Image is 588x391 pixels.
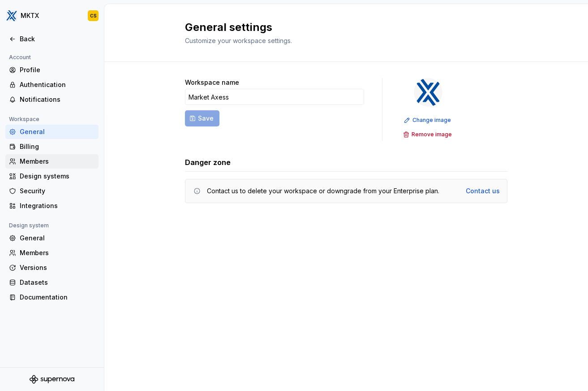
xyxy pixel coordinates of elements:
[5,275,99,290] a: Datasets
[401,114,455,126] button: Change image
[5,78,99,92] a: Authentication
[5,63,99,77] a: Profile
[5,261,99,275] a: Versions
[5,290,99,304] a: Documentation
[30,375,74,384] svg: Supernova Logo
[466,187,500,195] a: Contact us
[20,263,95,272] div: Versions
[207,187,439,195] div: Contact us to delete your workspace or downgrade from your Enterprise plan.
[6,10,17,21] img: 6599c211-2218-4379-aa47-474b768e6477.png
[5,246,99,260] a: Members
[412,117,451,124] span: Change image
[5,169,99,183] a: Design systems
[5,92,99,107] a: Notifications
[20,248,95,257] div: Members
[185,37,292,44] span: Customize your workspace settings.
[20,35,95,43] div: Back
[20,187,95,195] div: Security
[20,201,95,210] div: Integrations
[20,80,95,89] div: Authentication
[5,139,99,154] a: Billing
[20,234,95,243] div: General
[5,220,52,231] div: Design system
[400,128,456,141] button: Remove image
[5,199,99,213] a: Integrations
[5,154,99,169] a: Members
[20,172,95,181] div: Design systems
[20,127,95,136] div: General
[414,78,442,107] img: 6599c211-2218-4379-aa47-474b768e6477.png
[2,6,102,26] button: MKTXCS
[90,12,97,19] div: CS
[412,131,452,138] span: Remove image
[185,157,231,168] h3: Danger zone
[185,78,239,87] label: Workspace name
[185,20,497,35] h2: General settings
[5,52,34,63] div: Account
[20,65,95,74] div: Profile
[20,278,95,287] div: Datasets
[5,184,99,198] a: Security
[5,32,99,46] a: Back
[20,95,95,104] div: Notifications
[5,114,43,125] div: Workspace
[5,231,99,245] a: General
[20,293,95,302] div: Documentation
[21,11,39,20] div: MKTX
[5,125,99,139] a: General
[20,142,95,151] div: Billing
[20,157,95,166] div: Members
